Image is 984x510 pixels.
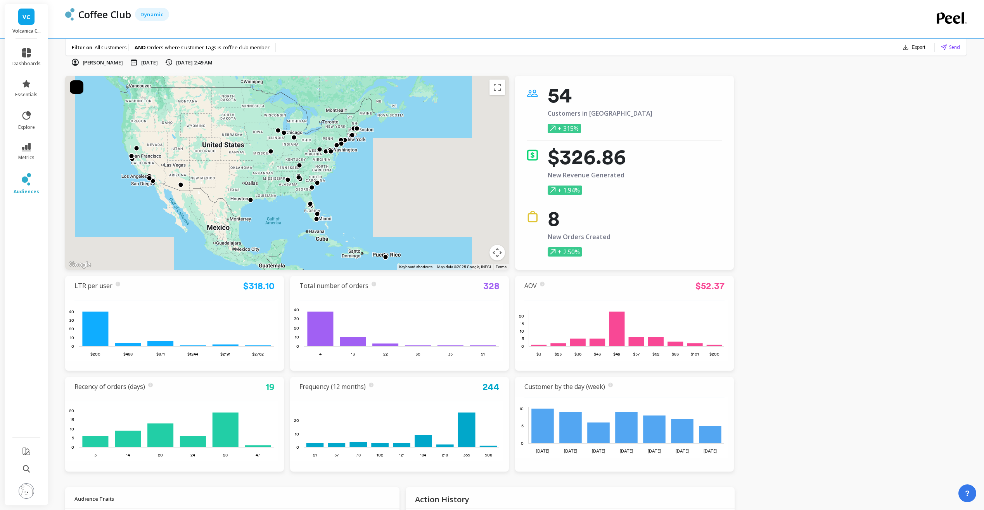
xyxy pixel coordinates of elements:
a: $318.10 [243,280,275,291]
span: metrics [18,154,35,161]
p: + 1.94% [548,186,582,195]
a: AOV [524,281,537,290]
p: 54 [548,87,652,103]
p: New Orders Created [548,233,610,240]
div: Dynamic [135,8,169,21]
span: dashboards [12,61,41,67]
button: Send [941,43,960,51]
a: Customer by the day (week) [524,382,605,391]
a: Frequency (12 months) [299,382,366,391]
a: Recency of orders (days) [74,382,145,391]
span: ? [965,488,970,499]
strong: AND [135,44,147,51]
span: VC [22,12,30,21]
img: icon [527,149,538,161]
img: profile picture [19,483,34,499]
button: ? [958,484,976,502]
button: Toggle fullscreen view [489,80,505,95]
label: Audience Traits [74,492,114,503]
span: explore [18,124,35,130]
span: Send [949,43,960,51]
p: Volcanica Coffee [12,28,41,34]
p: 8 [548,211,610,226]
p: [DATE] 2:49 AM [176,59,213,66]
p: $326.86 [548,149,626,165]
a: 19 [266,381,275,392]
span: essentials [15,92,38,98]
p: Filter on [72,44,92,51]
a: 328 [483,280,500,291]
button: Map camera controls [489,245,505,260]
p: Action History [415,493,469,503]
a: Total number of orders [299,281,368,290]
a: LTR per user [74,281,112,290]
p: Customers in [GEOGRAPHIC_DATA] [548,110,652,117]
img: icon [527,87,538,99]
p: Coffee Club [78,8,131,21]
a: Open this area in Google Maps (opens a new window) [67,260,93,270]
img: icon [527,211,538,222]
img: Google [67,260,93,270]
span: audiences [14,189,39,195]
p: + 315% [548,124,581,133]
button: Export [899,42,929,53]
a: 244 [482,381,500,392]
span: All Customers [95,44,127,51]
button: Keyboard shortcuts [399,264,432,270]
p: [DATE] [141,59,158,66]
p: [PERSON_NAME] [83,59,123,66]
p: New Revenue Generated [548,172,626,179]
a: $52.37 [695,280,725,291]
img: header icon [65,8,74,21]
span: Map data ©2025 Google, INEGI [437,265,491,269]
p: + 2.50% [548,247,582,257]
a: Terms [496,265,507,269]
span: Orders where Customer Tags is coffee club member [147,44,270,51]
